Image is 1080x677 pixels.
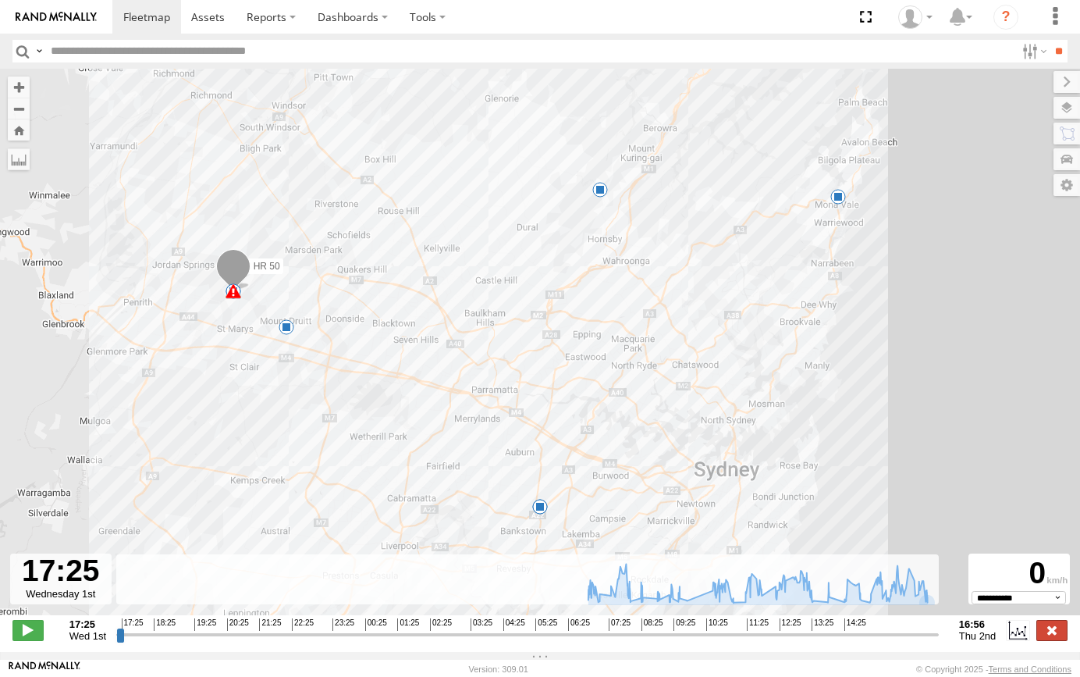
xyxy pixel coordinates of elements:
span: Thu 2nd Oct 2025 [959,630,997,642]
strong: 16:56 [959,618,997,630]
span: 10:25 [706,618,728,631]
span: 18:25 [154,618,176,631]
button: Zoom out [8,98,30,119]
div: © Copyright 2025 - [916,665,1071,674]
button: Zoom Home [8,119,30,141]
label: Map Settings [1053,174,1080,196]
span: 02:25 [430,618,452,631]
span: 06:25 [568,618,590,631]
label: Measure [8,148,30,170]
span: 03:25 [471,618,492,631]
span: 11:25 [747,618,769,631]
div: Eric Yao [893,5,938,29]
span: 08:25 [641,618,663,631]
span: HR 50 [254,261,280,272]
span: Wed 1st Oct 2025 [69,630,106,642]
a: Terms and Conditions [989,665,1071,674]
span: 12:25 [780,618,801,631]
span: 05:25 [535,618,557,631]
span: 01:25 [397,618,419,631]
span: 17:25 [122,618,144,631]
div: Version: 309.01 [469,665,528,674]
a: Visit our Website [9,661,80,677]
label: Search Query [33,40,45,62]
span: 14:25 [844,618,866,631]
img: rand-logo.svg [16,12,97,23]
span: 09:25 [673,618,695,631]
label: Play/Stop [12,620,44,640]
label: Close [1036,620,1068,640]
label: Search Filter Options [1016,40,1050,62]
span: 21:25 [259,618,281,631]
strong: 17:25 [69,618,106,630]
span: 23:25 [332,618,354,631]
span: 20:25 [227,618,249,631]
span: 07:25 [609,618,631,631]
span: 19:25 [194,618,216,631]
span: 00:25 [365,618,387,631]
i: ? [993,5,1018,30]
span: 13:25 [812,618,833,631]
span: 04:25 [503,618,525,631]
div: 0 [971,556,1068,591]
button: Zoom in [8,77,30,98]
span: 22:25 [292,618,314,631]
